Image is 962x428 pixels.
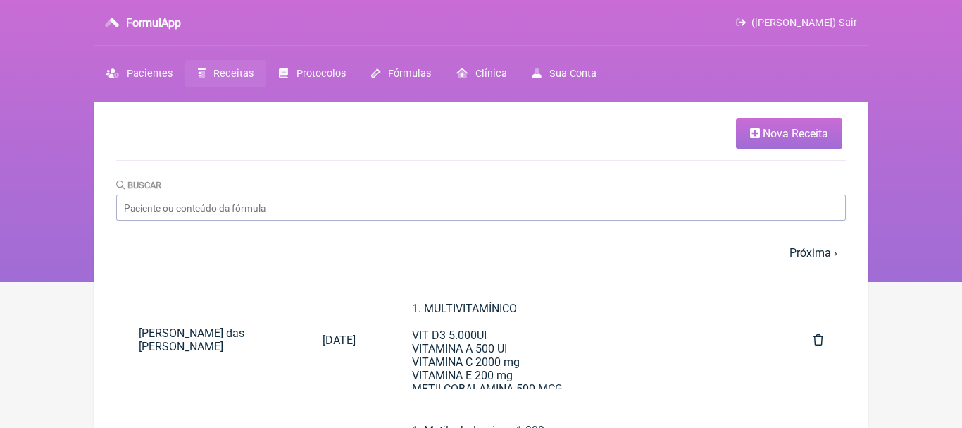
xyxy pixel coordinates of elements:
[389,291,780,389] a: 1. MULTIVITAMÍNICOVIT D3 5.000UIVITAMINA A 500 UIVITAMINA C 2000 mgVITAMINA E 200 mgMETILCOBALAMI...
[412,302,757,409] div: 1. MULTIVITAMÍNICO VIT D3 5.000UI VITAMINA A 500 UI VITAMINA C 2000 mg VITAMINA E 200 mg METILCOB...
[520,60,609,87] a: Sua Conta
[116,238,846,268] nav: pager
[444,60,520,87] a: Clínica
[549,68,596,80] span: Sua Conta
[358,60,444,87] a: Fórmulas
[789,246,837,259] a: Próxima ›
[736,118,842,149] a: Nova Receita
[751,17,857,29] span: ([PERSON_NAME]) Sair
[126,16,181,30] h3: FormulApp
[736,17,857,29] a: ([PERSON_NAME]) Sair
[185,60,266,87] a: Receitas
[94,60,185,87] a: Pacientes
[388,68,431,80] span: Fórmulas
[763,127,828,140] span: Nova Receita
[266,60,358,87] a: Protocolos
[300,322,378,358] a: [DATE]
[213,68,254,80] span: Receitas
[127,68,173,80] span: Pacientes
[116,315,300,365] a: [PERSON_NAME] das [PERSON_NAME]
[475,68,507,80] span: Clínica
[116,180,161,190] label: Buscar
[296,68,346,80] span: Protocolos
[116,195,846,221] input: Paciente ou conteúdo da fórmula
